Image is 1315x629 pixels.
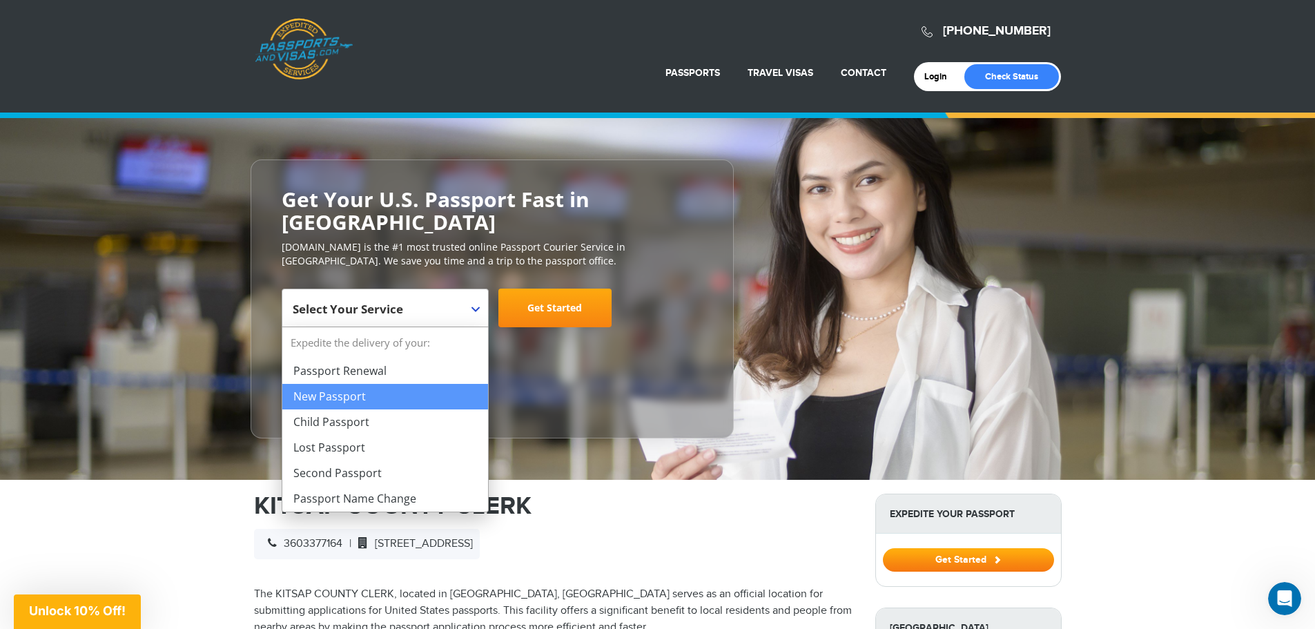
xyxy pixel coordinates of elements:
[282,486,488,512] li: Passport Name Change
[255,18,353,80] a: Passports & [DOMAIN_NAME]
[1268,582,1301,615] iframe: Intercom live chat
[282,327,488,358] strong: Expedite the delivery of your:
[254,529,480,559] div: |
[282,188,703,233] h2: Get Your U.S. Passport Fast in [GEOGRAPHIC_DATA]
[924,71,957,82] a: Login
[282,240,703,268] p: [DOMAIN_NAME] is the #1 most trusted online Passport Courier Service in [GEOGRAPHIC_DATA]. We sav...
[29,603,126,618] span: Unlock 10% Off!
[254,494,855,519] h1: KITSAP COUNTY CLERK
[876,494,1061,534] strong: Expedite Your Passport
[883,554,1054,565] a: Get Started
[883,548,1054,572] button: Get Started
[282,358,488,384] li: Passport Renewal
[964,64,1059,89] a: Check Status
[748,67,813,79] a: Travel Visas
[282,461,488,486] li: Second Passport
[943,23,1051,39] a: [PHONE_NUMBER]
[14,594,141,629] div: Unlock 10% Off!
[293,301,403,317] span: Select Your Service
[841,67,886,79] a: Contact
[261,537,342,550] span: 3603377164
[282,409,488,435] li: Child Passport
[282,384,488,409] li: New Passport
[282,334,703,348] span: Starting at $199 + government fees
[498,289,612,327] a: Get Started
[665,67,720,79] a: Passports
[282,327,488,512] li: Expedite the delivery of your:
[282,435,488,461] li: Lost Passport
[351,537,473,550] span: [STREET_ADDRESS]
[282,289,489,327] span: Select Your Service
[293,294,474,333] span: Select Your Service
